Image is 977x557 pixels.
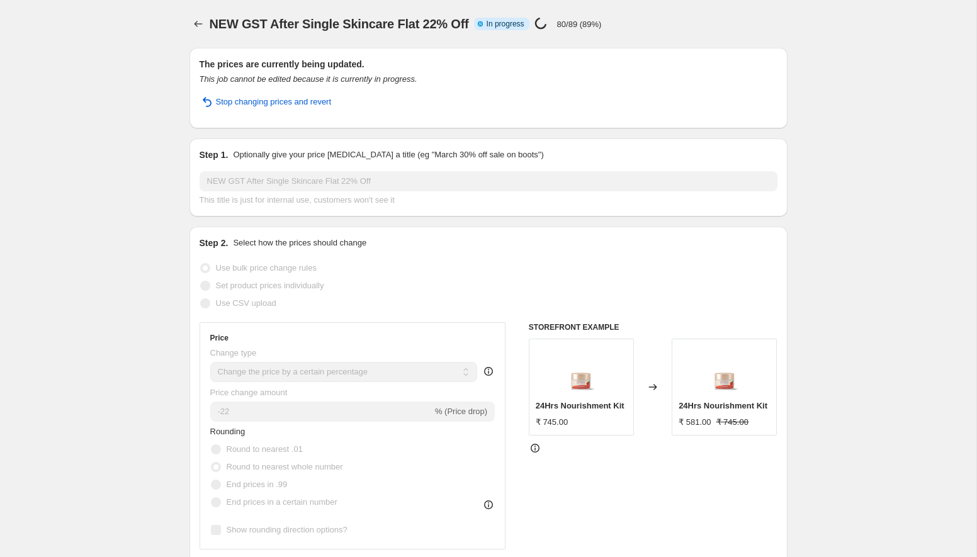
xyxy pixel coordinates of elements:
[189,15,207,33] button: Price change jobs
[200,195,395,205] span: This title is just for internal use, customers won't see it
[200,237,229,249] h2: Step 2.
[210,348,257,357] span: Change type
[227,480,288,489] span: End prices in .99
[679,401,767,410] span: 24Hrs Nourishment Kit
[200,74,417,84] i: This job cannot be edited because it is currently in progress.
[200,171,777,191] input: 30% off holiday sale
[227,497,337,507] span: End prices in a certain number
[227,525,347,534] span: Show rounding direction options?
[227,444,303,454] span: Round to nearest .01
[233,237,366,249] p: Select how the prices should change
[200,149,229,161] h2: Step 1.
[482,365,495,378] div: help
[200,58,777,70] h2: The prices are currently being updated.
[216,263,317,273] span: Use bulk price change rules
[216,281,324,290] span: Set product prices individually
[435,407,487,416] span: % (Price drop)
[216,96,332,108] span: Stop changing prices and revert
[192,92,339,112] button: Stop changing prices and revert
[557,20,602,29] p: 80/89 (89%)
[210,333,229,343] h3: Price
[699,346,750,396] img: Nutra-moist-front_1_80x.png
[216,298,276,308] span: Use CSV upload
[679,416,711,429] div: ₹ 581.00
[536,416,568,429] div: ₹ 745.00
[210,427,246,436] span: Rounding
[233,149,543,161] p: Optionally give your price [MEDICAL_DATA] a title (eg "March 30% off sale on boots")
[227,462,343,471] span: Round to nearest whole number
[210,17,469,31] span: NEW GST After Single Skincare Flat 22% Off
[716,416,748,429] strike: ₹ 745.00
[487,19,524,29] span: In progress
[529,322,777,332] h6: STOREFRONT EXAMPLE
[536,401,624,410] span: 24Hrs Nourishment Kit
[210,388,288,397] span: Price change amount
[210,402,432,422] input: -15
[556,346,606,396] img: Nutra-moist-front_1_80x.png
